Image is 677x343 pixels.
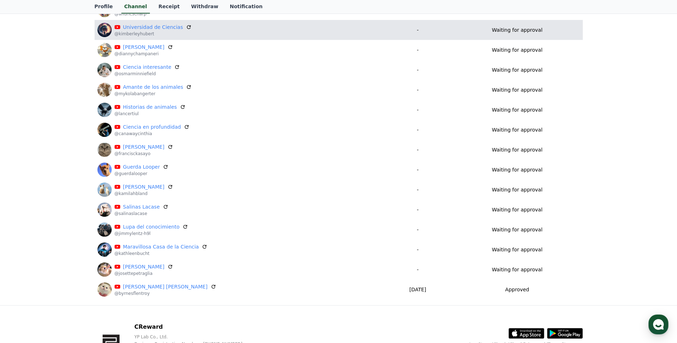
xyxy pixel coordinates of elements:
p: Waiting for approval [492,266,542,273]
a: Ciencia interesante [123,63,172,71]
a: Messages [47,226,92,244]
a: Ciencia en profundidad [123,123,181,131]
p: [DATE] [387,286,449,293]
p: Waiting for approval [492,186,542,194]
img: Historias de animales [97,103,112,117]
span: Settings [106,237,123,242]
p: @guerdalooper [115,171,169,176]
p: Waiting for approval [492,246,542,254]
p: - [387,226,449,234]
p: - [387,186,449,194]
p: Waiting for approval [492,146,542,154]
a: Salinas Lacase [123,203,160,211]
p: Waiting for approval [492,226,542,234]
a: Universidad de Ciencias [123,24,183,31]
p: @salinaslacase [115,211,168,216]
img: Ciencia en profundidad [97,123,112,137]
a: Settings [92,226,137,244]
p: Approved [505,286,529,293]
p: @kimberleyhubert [115,31,192,37]
img: Amante de los animales [97,83,112,97]
p: YP Lab Co., Ltd. [134,334,254,340]
img: Josette Petraglia [97,262,112,277]
p: @lancertiul [115,111,186,117]
img: Maravillosa Casa de la Ciencia [97,242,112,257]
img: Guerda Looper [97,163,112,177]
p: - [387,146,449,154]
img: Franciscka Sayo [97,143,112,157]
p: CReward [134,323,254,331]
p: Waiting for approval [492,66,542,74]
a: Maravillosa Casa de la Ciencia [123,243,199,251]
a: [PERSON_NAME] [123,43,165,51]
p: - [387,86,449,94]
img: Lupa del conocimiento [97,222,112,237]
p: @jimmylentz-h9l [115,231,188,236]
a: [PERSON_NAME] [123,263,165,271]
a: Home [2,226,47,244]
p: @byrnesflentroy [115,291,216,296]
span: Home [18,237,31,242]
p: - [387,66,449,74]
a: Historias de animales [123,103,177,111]
p: @kamilahbland [115,191,173,196]
img: Ciencia interesante [97,63,112,77]
p: @francisckasayo [115,151,173,157]
p: @osmarminniefield [115,71,180,77]
p: Waiting for approval [492,126,542,134]
img: Kamilah Bland [97,183,112,197]
img: Universidad de Ciencias [97,23,112,37]
p: Waiting for approval [492,106,542,114]
p: @mykolabangerter [115,91,192,97]
a: Amante de los animales [123,83,183,91]
p: - [387,166,449,174]
p: Waiting for approval [492,206,542,214]
p: - [387,106,449,114]
p: @canawaycinthia [115,131,190,137]
p: Waiting for approval [492,86,542,94]
img: Salinas Lacase [97,203,112,217]
img: Dianny Champaneri [97,43,112,57]
p: Waiting for approval [492,26,542,34]
p: - [387,266,449,273]
p: Waiting for approval [492,46,542,54]
a: [PERSON_NAME] [123,143,165,151]
span: Messages [59,237,80,243]
p: @josettepetraglia [115,271,173,276]
p: - [387,206,449,214]
a: [PERSON_NAME] [123,183,165,191]
a: Lupa del conocimiento [123,223,180,231]
img: Byrnes Flentroy [97,282,112,297]
p: @diannychampaneri [115,51,173,57]
p: Waiting for approval [492,166,542,174]
a: [PERSON_NAME] [PERSON_NAME] [123,283,208,291]
p: - [387,26,449,34]
a: Guerda Looper [123,163,160,171]
p: - [387,46,449,54]
p: @kathleenbucht [115,251,208,256]
p: - [387,246,449,254]
p: - [387,126,449,134]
